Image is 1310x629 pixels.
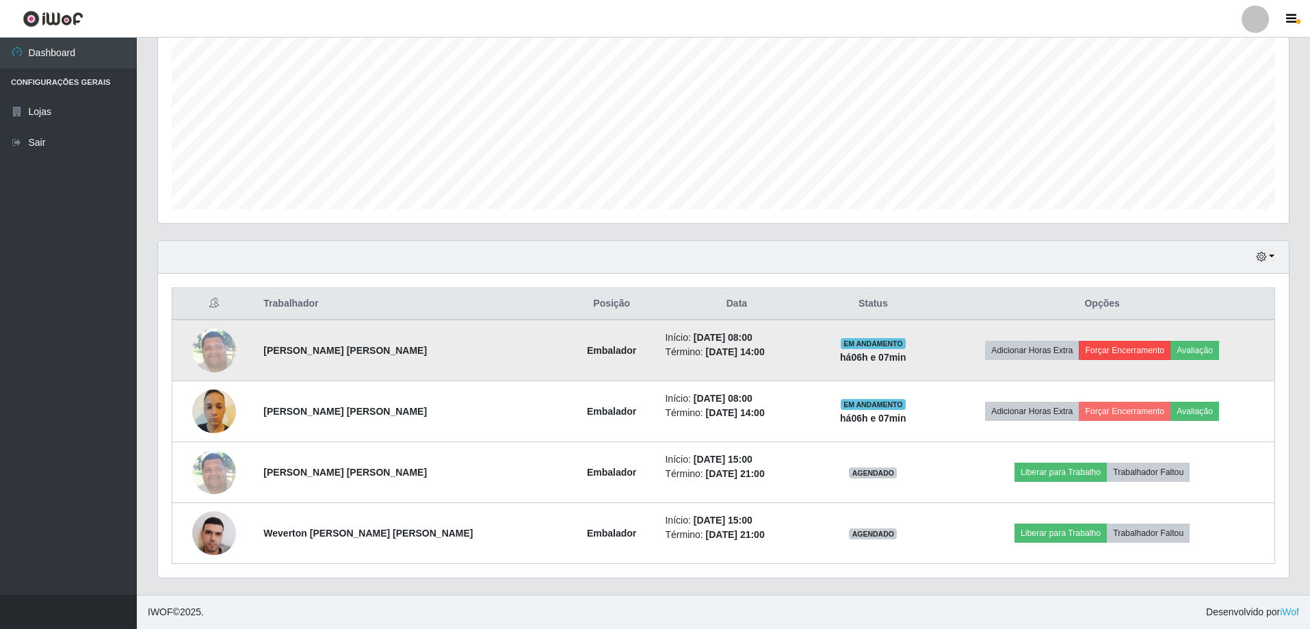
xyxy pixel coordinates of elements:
time: [DATE] 15:00 [694,454,752,465]
th: Opções [930,288,1274,320]
button: Forçar Encerramento [1079,341,1170,360]
th: Data [657,288,816,320]
strong: Embalador [587,345,636,356]
th: Posição [566,288,657,320]
button: Adicionar Horas Extra [985,402,1079,421]
button: Trabalhador Faltou [1107,463,1190,482]
li: Término: [665,528,808,542]
time: [DATE] 15:00 [694,515,752,526]
time: [DATE] 08:00 [694,332,752,343]
img: 1706823313028.jpeg [192,383,236,441]
strong: Weverton [PERSON_NAME] [PERSON_NAME] [263,528,473,539]
button: Liberar para Trabalho [1014,524,1107,543]
strong: [PERSON_NAME] [PERSON_NAME] [263,345,427,356]
li: Início: [665,452,808,467]
span: AGENDADO [849,467,897,478]
th: Trabalhador [255,288,566,320]
li: Término: [665,406,808,420]
strong: Embalador [587,467,636,478]
time: [DATE] 08:00 [694,393,752,404]
strong: [PERSON_NAME] [PERSON_NAME] [263,467,427,478]
span: IWOF [148,606,173,617]
button: Adicionar Horas Extra [985,341,1079,360]
time: [DATE] 21:00 [706,529,765,540]
img: CoreUI Logo [23,10,83,27]
strong: [PERSON_NAME] [PERSON_NAME] [263,406,427,417]
strong: há 06 h e 07 min [840,352,906,363]
button: Trabalhador Faltou [1107,524,1190,543]
strong: há 06 h e 07 min [840,413,906,424]
span: EM ANDAMENTO [841,338,906,349]
strong: Embalador [587,528,636,539]
li: Término: [665,345,808,359]
li: Término: [665,467,808,481]
time: [DATE] 14:00 [706,407,765,418]
img: 1697490161329.jpeg [192,321,236,379]
button: Liberar para Trabalho [1014,463,1107,482]
li: Início: [665,331,808,345]
button: Avaliação [1170,341,1219,360]
strong: Embalador [587,406,636,417]
span: EM ANDAMENTO [841,399,906,410]
button: Avaliação [1170,402,1219,421]
li: Início: [665,513,808,528]
span: AGENDADO [849,528,897,539]
img: 1697490161329.jpeg [192,443,236,501]
span: Desenvolvido por [1206,605,1299,619]
time: [DATE] 14:00 [706,346,765,357]
a: iWof [1280,606,1299,617]
th: Status [816,288,930,320]
time: [DATE] 21:00 [706,468,765,479]
img: 1752584852872.jpeg [192,504,236,562]
li: Início: [665,391,808,406]
button: Forçar Encerramento [1079,402,1170,421]
span: © 2025 . [148,605,204,619]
